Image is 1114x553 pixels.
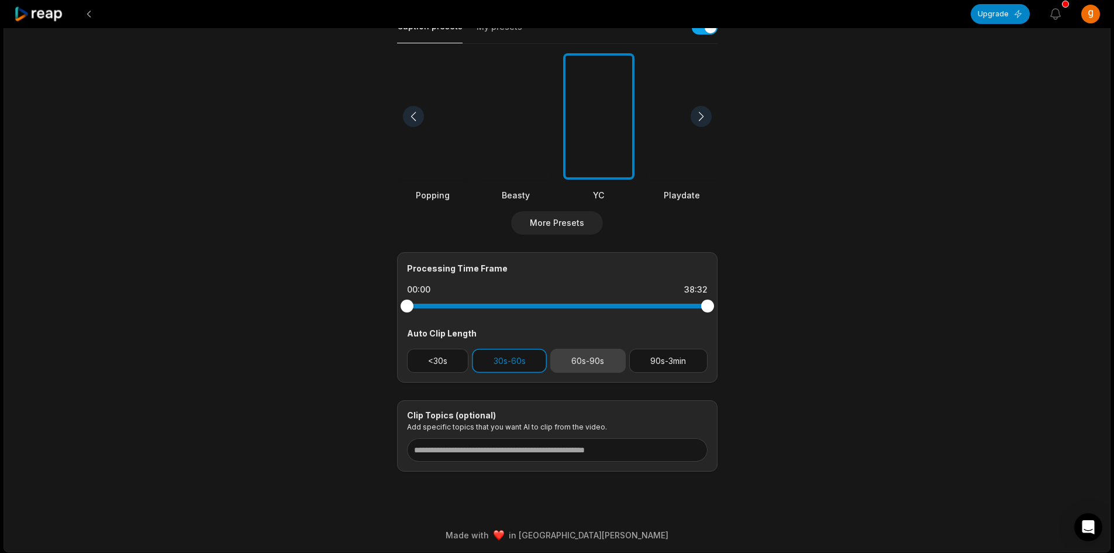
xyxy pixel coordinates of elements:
button: <30s [407,349,469,373]
button: 60s-90s [550,349,626,373]
div: Open Intercom Messenger [1074,513,1102,541]
p: Add specific topics that you want AI to clip from the video. [407,423,708,431]
button: My presets [477,21,522,43]
button: Caption presets [397,20,463,43]
div: Made with in [GEOGRAPHIC_DATA][PERSON_NAME] [15,529,1099,541]
img: heart emoji [494,530,504,541]
button: 30s-60s [472,349,547,373]
div: Beasty [480,189,551,201]
div: Clip Topics (optional) [407,410,708,421]
div: 38:32 [684,284,708,296]
div: YC [563,189,634,201]
div: 00:00 [407,284,430,296]
div: Processing Time Frame [407,262,708,274]
button: More Presets [511,211,603,235]
div: Popping [397,189,468,201]
button: 90s-3min [629,349,708,373]
div: Auto Clip Length [407,327,708,339]
button: Upgrade [971,4,1030,24]
div: Playdate [646,189,718,201]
